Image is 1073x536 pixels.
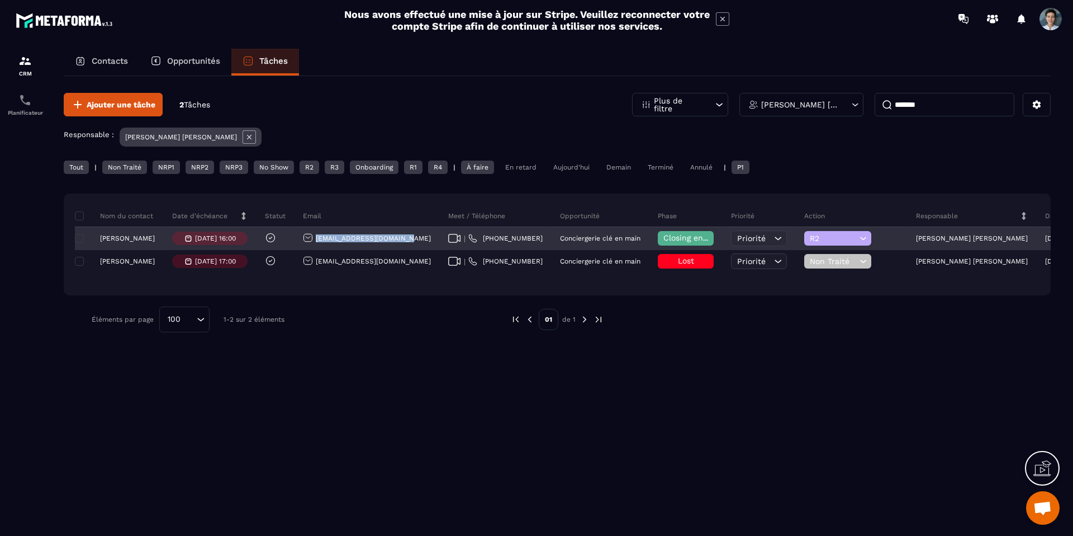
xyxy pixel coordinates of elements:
p: Opportunité [560,211,600,220]
p: Responsable [916,211,958,220]
p: Priorité [731,211,754,220]
div: R2 [300,161,319,174]
div: R3 [325,161,344,174]
img: formation [18,54,32,68]
img: next [580,314,590,325]
div: Annulé [685,161,718,174]
p: | [94,163,97,171]
p: [DATE] 16:00 [195,234,236,242]
span: | [464,234,466,243]
span: Tâches [184,100,210,109]
img: next [594,314,604,325]
div: Search for option [159,307,210,332]
p: Statut [265,211,286,220]
span: Non Traité [810,257,857,266]
a: Opportunités [139,49,231,76]
img: prev [511,314,521,325]
p: CRM [3,70,48,77]
p: Tâches [259,56,288,66]
p: Action [804,211,825,220]
p: Date d’échéance [172,211,227,220]
p: Responsable : [64,130,114,139]
div: R1 [404,161,422,174]
p: | [453,163,455,171]
div: Terminé [642,161,679,174]
h2: Nous avons effectué une mise à jour sur Stripe. Veuillez reconnecter votre compte Stripe afin de ... [344,8,710,32]
p: Conciergerie clé en main [560,234,640,242]
p: Nom du contact [78,211,153,220]
img: prev [525,314,535,325]
div: Onboarding [350,161,398,174]
p: Conciergerie clé en main [560,257,640,265]
a: schedulerschedulerPlanificateur [3,85,48,124]
p: de 1 [562,315,576,324]
p: Planificateur [3,110,48,116]
p: [DATE] 17:00 [195,257,236,265]
p: Meet / Téléphone [448,211,505,220]
div: No Show [254,161,294,174]
button: Ajouter une tâche [64,93,163,116]
span: | [464,257,466,266]
p: [PERSON_NAME] [100,234,155,242]
div: À faire [461,161,494,174]
span: Ajouter une tâche [87,99,155,110]
div: R4 [428,161,448,174]
p: Plus de filtre [654,97,703,112]
p: 1-2 sur 2 éléments [224,316,284,323]
div: Tout [64,161,89,174]
div: NRP1 [153,161,180,174]
span: Closing en cours [663,233,727,242]
p: Éléments par page [92,316,154,323]
input: Search for option [184,313,194,326]
a: [PHONE_NUMBER] [468,257,543,266]
div: Non Traité [102,161,147,174]
span: R2 [810,234,857,243]
a: [PHONE_NUMBER] [468,234,543,243]
p: 2 [179,100,210,110]
span: Lost [678,256,694,265]
p: Contacts [92,56,128,66]
p: Email [303,211,321,220]
a: Tâches [231,49,299,76]
div: NRP2 [186,161,214,174]
a: formationformationCRM [3,46,48,85]
a: Contacts [64,49,139,76]
div: P1 [732,161,749,174]
p: [PERSON_NAME] [PERSON_NAME] [125,133,237,141]
span: 100 [164,313,184,326]
span: Priorité [737,234,766,243]
p: Opportunités [167,56,220,66]
div: En retard [500,161,542,174]
p: 01 [539,309,558,330]
p: [PERSON_NAME] [100,257,155,265]
div: Aujourd'hui [548,161,595,174]
div: Demain [601,161,637,174]
p: Phase [658,211,677,220]
img: logo [16,10,116,31]
span: Priorité [737,257,766,266]
div: Ouvrir le chat [1026,491,1060,525]
p: [PERSON_NAME] [PERSON_NAME] [916,257,1028,265]
div: NRP3 [220,161,248,174]
p: [PERSON_NAME] [PERSON_NAME] [761,101,839,109]
p: | [724,163,726,171]
img: scheduler [18,93,32,107]
p: [PERSON_NAME] [PERSON_NAME] [916,234,1028,242]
